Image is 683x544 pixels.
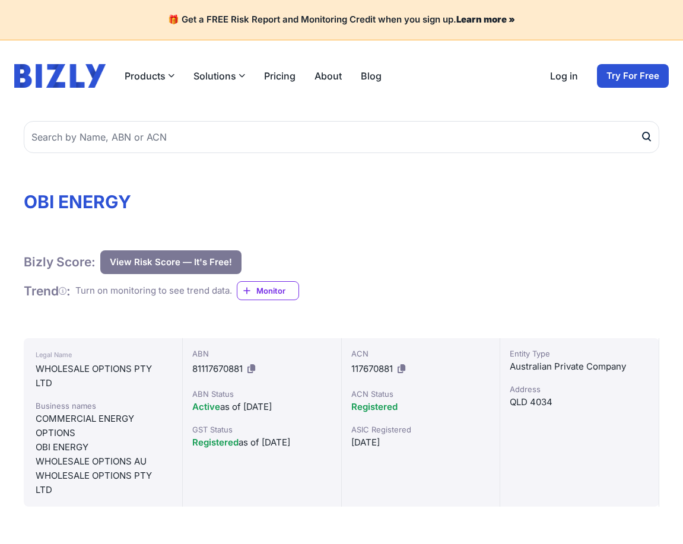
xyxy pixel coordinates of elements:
div: WHOLESALE OPTIONS PTY LTD [36,469,170,497]
span: Registered [192,437,239,448]
h4: 🎁 Get a FREE Risk Report and Monitoring Credit when you sign up. [14,14,669,26]
div: as of [DATE] [192,400,332,414]
span: 81117670881 [192,363,243,374]
a: About [315,69,342,83]
button: Products [125,69,174,83]
div: [DATE] [351,435,491,450]
div: Entity Type [510,348,649,360]
div: Turn on monitoring to see trend data. [75,284,232,298]
span: 117670881 [351,363,393,374]
a: Monitor [237,281,299,300]
h1: Bizly Score: [24,254,96,270]
div: ACN [351,348,491,360]
div: ABN [192,348,332,360]
h1: OBI ENERGY [24,191,659,212]
div: ASIC Registered [351,424,491,435]
button: Solutions [193,69,245,83]
div: GST Status [192,424,332,435]
span: Monitor [256,285,298,297]
span: Active [192,401,220,412]
div: WHOLESALE OPTIONS AU [36,454,170,469]
div: ABN Status [192,388,332,400]
span: Registered [351,401,398,412]
div: Legal Name [36,348,170,362]
a: Try For Free [597,64,669,88]
a: Pricing [264,69,296,83]
input: Search by Name, ABN or ACN [24,121,659,153]
div: Australian Private Company [510,360,649,374]
div: COMMERCIAL ENERGY OPTIONS [36,412,170,440]
a: Blog [361,69,382,83]
button: View Risk Score — It's Free! [100,250,242,274]
a: Learn more » [456,14,515,25]
div: ACN Status [351,388,491,400]
div: WHOLESALE OPTIONS PTY LTD [36,362,170,390]
div: Business names [36,400,170,412]
div: QLD 4034 [510,395,649,409]
div: Address [510,383,649,395]
div: as of [DATE] [192,435,332,450]
h1: Trend : [24,283,71,299]
a: Log in [550,69,578,83]
div: OBI ENERGY [36,440,170,454]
